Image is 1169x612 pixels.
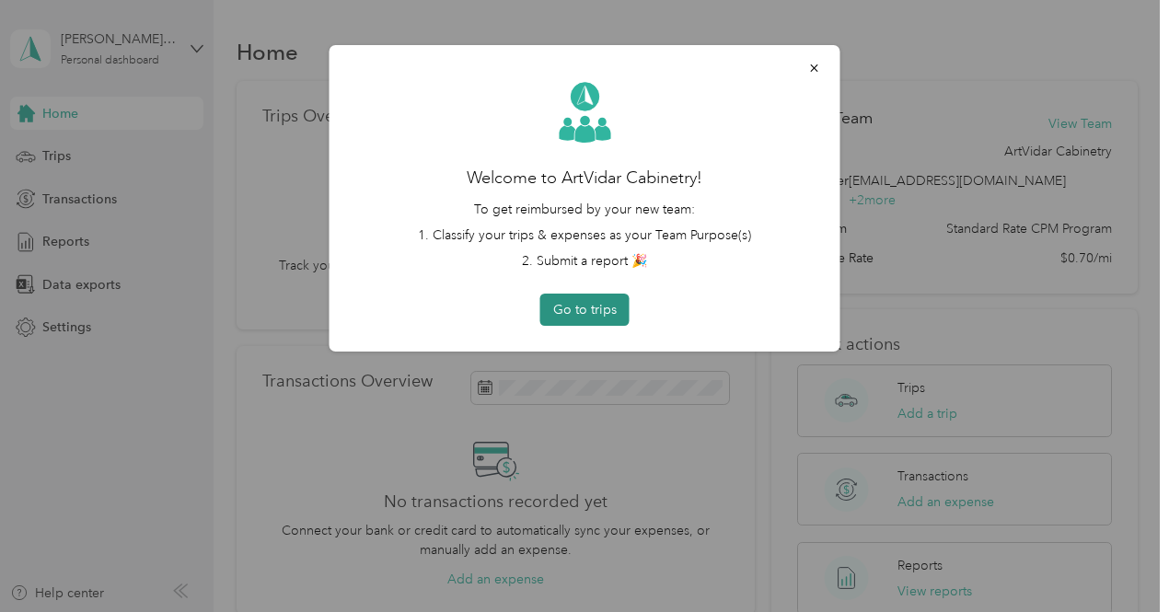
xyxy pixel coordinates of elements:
[355,251,815,271] li: 2. Submit a report 🎉
[355,166,815,191] h2: Welcome to ArtVidar Cabinetry!
[1066,509,1169,612] iframe: Everlance-gr Chat Button Frame
[355,225,815,245] li: 1. Classify your trips & expenses as your Team Purpose(s)
[355,200,815,219] p: To get reimbursed by your new team:
[540,294,630,326] button: Go to trips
